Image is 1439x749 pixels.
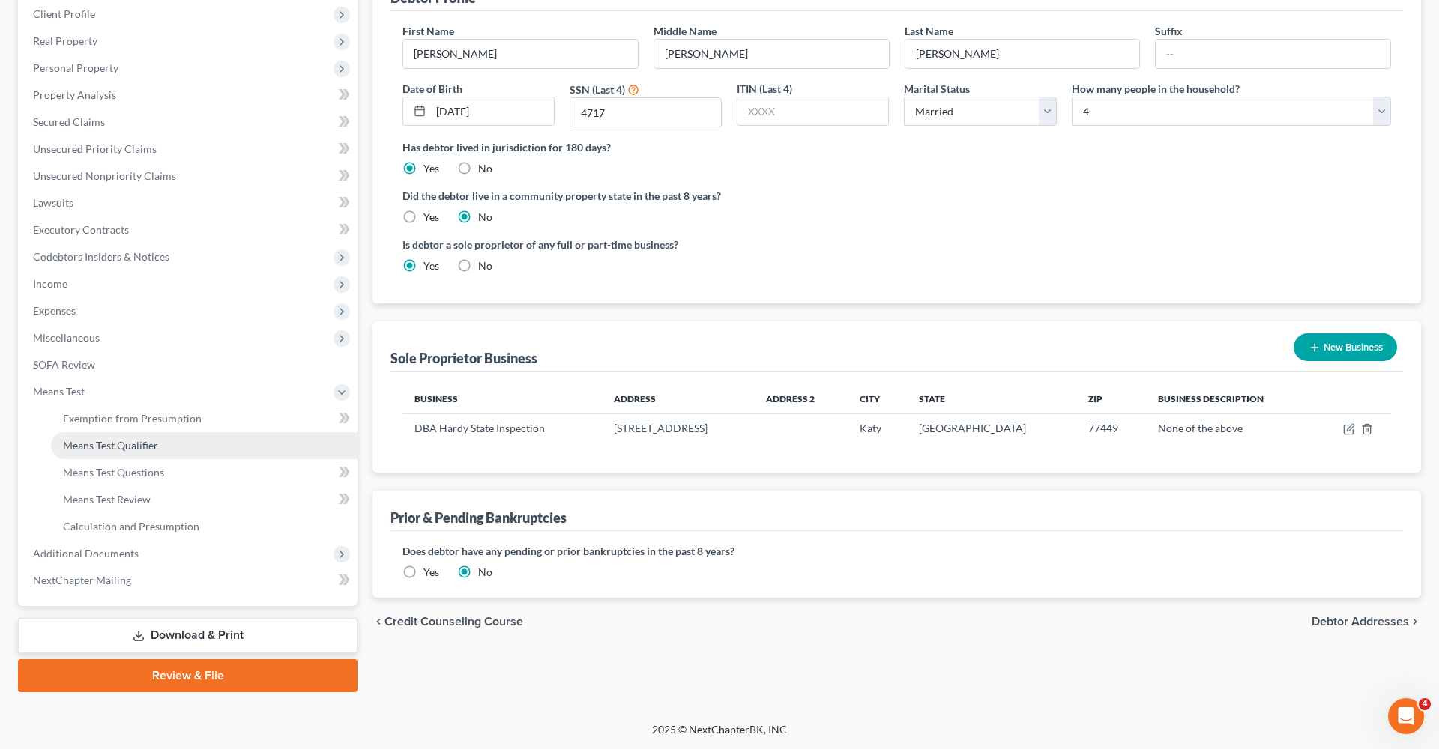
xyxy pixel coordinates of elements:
a: Means Test Questions [51,459,358,486]
th: Business [402,383,602,413]
span: Means Test Qualifier [63,439,158,452]
label: No [478,161,492,176]
span: Income [33,277,67,290]
span: NextChapter Mailing [33,574,131,586]
label: No [478,565,492,580]
td: [STREET_ADDRESS] [602,414,754,443]
td: [GEOGRAPHIC_DATA] [907,414,1076,443]
label: Yes [423,258,439,273]
span: Means Test Questions [63,466,164,479]
a: Property Analysis [21,82,358,109]
div: 2025 © NextChapterBK, INC [292,722,1147,749]
span: Personal Property [33,61,118,74]
span: Property Analysis [33,88,116,101]
span: Debtor Addresses [1312,616,1409,628]
input: XXXX [737,97,888,126]
div: Prior & Pending Bankruptcies [390,509,567,527]
span: Means Test Review [63,493,151,506]
input: -- [1156,40,1390,68]
span: Exemption from Presumption [63,412,202,425]
label: Suffix [1155,23,1183,39]
input: -- [905,40,1140,68]
td: DBA Hardy State Inspection [402,414,602,443]
span: Real Property [33,34,97,47]
label: First Name [402,23,454,39]
span: Lawsuits [33,196,73,209]
a: NextChapter Mailing [21,567,358,594]
span: Unsecured Priority Claims [33,142,157,155]
a: Means Test Review [51,486,358,513]
label: Last Name [905,23,953,39]
a: Unsecured Nonpriority Claims [21,163,358,189]
label: No [478,258,492,273]
a: SOFA Review [21,351,358,378]
label: SSN (Last 4) [570,82,625,97]
label: Has debtor lived in jurisdiction for 180 days? [402,139,1391,155]
span: Credit Counseling Course [384,616,523,628]
th: State [907,383,1076,413]
td: 77449 [1076,414,1146,443]
th: City [848,383,907,413]
a: Calculation and Presumption [51,513,358,540]
span: Unsecured Nonpriority Claims [33,169,176,182]
iframe: Intercom live chat [1388,698,1424,734]
th: Business Description [1146,383,1313,413]
a: Download & Print [18,618,358,653]
label: Does debtor have any pending or prior bankruptcies in the past 8 years? [402,543,1391,559]
span: Codebtors Insiders & Notices [33,250,169,263]
th: Address 2 [754,383,848,413]
td: None of the above [1146,414,1313,443]
a: Executory Contracts [21,216,358,243]
span: Miscellaneous [33,331,100,344]
span: Secured Claims [33,115,105,128]
span: Means Test [33,385,85,398]
span: 4 [1419,698,1431,710]
span: Expenses [33,304,76,317]
label: How many people in the household? [1072,81,1240,97]
label: Did the debtor live in a community property state in the past 8 years? [402,188,1391,204]
input: MM/DD/YYYY [431,97,554,126]
a: Secured Claims [21,109,358,136]
input: -- [403,40,638,68]
label: No [478,210,492,225]
button: chevron_left Credit Counseling Course [372,616,523,628]
span: Executory Contracts [33,223,129,236]
td: Katy [848,414,907,443]
a: Exemption from Presumption [51,405,358,432]
th: Address [602,383,754,413]
input: XXXX [570,98,721,127]
input: M.I [654,40,889,68]
i: chevron_right [1409,616,1421,628]
label: ITIN (Last 4) [737,81,792,97]
button: New Business [1294,333,1397,361]
a: Means Test Qualifier [51,432,358,459]
a: Review & File [18,659,358,692]
label: Date of Birth [402,81,462,97]
div: Sole Proprietor Business [390,349,537,367]
label: Yes [423,161,439,176]
span: SOFA Review [33,358,95,371]
button: Debtor Addresses chevron_right [1312,616,1421,628]
label: Yes [423,210,439,225]
span: Additional Documents [33,547,139,560]
a: Lawsuits [21,189,358,216]
span: Client Profile [33,7,95,20]
i: chevron_left [372,616,384,628]
th: Zip [1076,383,1146,413]
a: Unsecured Priority Claims [21,136,358,163]
label: Middle Name [654,23,717,39]
span: Calculation and Presumption [63,520,199,533]
label: Is debtor a sole proprietor of any full or part-time business? [402,237,890,252]
label: Yes [423,565,439,580]
label: Marital Status [904,81,970,97]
